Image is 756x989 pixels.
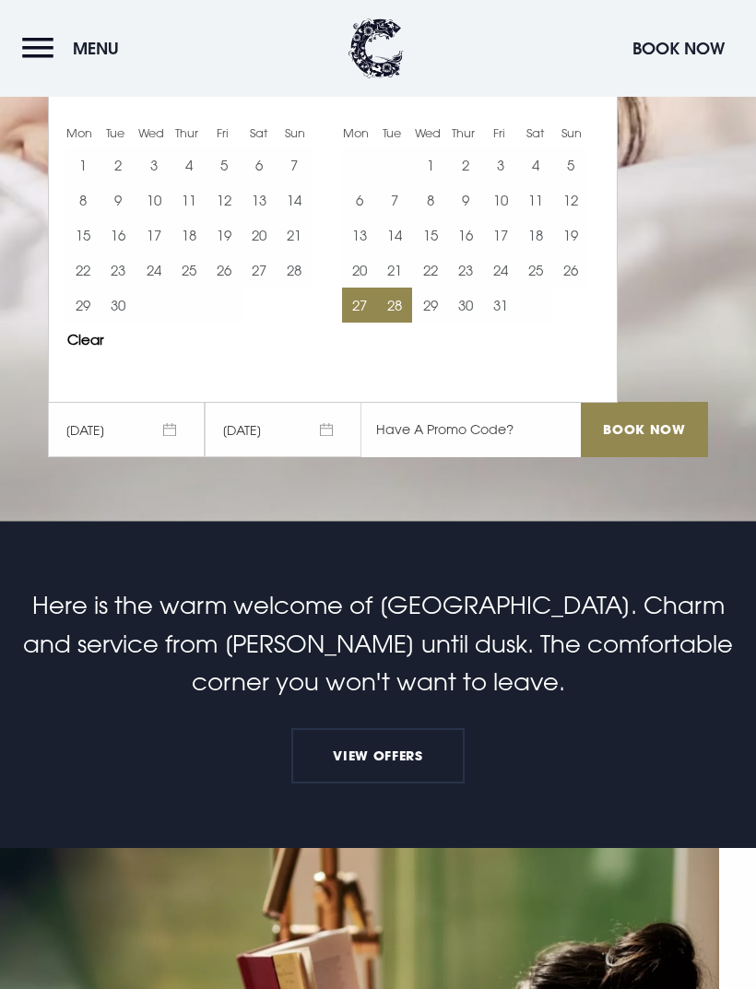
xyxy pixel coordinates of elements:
[171,218,207,253] button: 18
[342,253,377,288] td: Choose Monday, October 20, 2025 as your start date.
[348,18,404,78] img: Clandeboye Lodge
[377,288,412,323] button: 28
[171,147,207,182] button: 4
[342,288,377,323] button: 27
[377,218,412,253] td: Choose Tuesday, October 14, 2025 as your start date.
[277,253,312,288] button: 28
[65,147,100,182] td: Choose Monday, September 1, 2025 as your start date.
[136,253,171,288] td: Choose Wednesday, September 24, 2025 as your start date.
[65,147,100,182] button: 1
[277,182,312,218] td: Choose Sunday, September 14, 2025 as your start date.
[412,218,447,253] td: Choose Wednesday, October 15, 2025 as your start date.
[171,218,207,253] td: Choose Thursday, September 18, 2025 as your start date.
[412,182,447,218] td: Choose Wednesday, October 8, 2025 as your start date.
[448,218,483,253] td: Choose Thursday, October 16, 2025 as your start date.
[242,253,277,288] button: 27
[483,147,518,182] td: Choose Friday, October 3, 2025 as your start date.
[100,288,136,323] td: Choose Tuesday, September 30, 2025 as your start date.
[553,253,588,288] button: 26
[518,218,553,253] button: 18
[553,253,588,288] td: Choose Sunday, October 26, 2025 as your start date.
[553,218,588,253] button: 19
[377,288,412,323] td: Selected. Tuesday, October 28, 2025
[483,288,518,323] td: Choose Friday, October 31, 2025 as your start date.
[136,182,171,218] button: 10
[448,288,483,323] button: 30
[100,288,136,323] button: 30
[412,218,447,253] button: 15
[448,182,483,218] td: Choose Thursday, October 9, 2025 as your start date.
[361,402,581,457] input: Have A Promo Code?
[242,147,277,182] button: 6
[207,147,242,182] td: Choose Friday, September 5, 2025 as your start date.
[483,182,518,218] td: Choose Friday, October 10, 2025 as your start date.
[171,182,207,218] button: 11
[207,218,242,253] td: Choose Friday, September 19, 2025 as your start date.
[412,182,447,218] button: 8
[448,147,483,182] td: Choose Thursday, October 2, 2025 as your start date.
[136,218,171,253] button: 17
[553,218,588,253] td: Choose Sunday, October 19, 2025 as your start date.
[67,333,104,347] button: Clear
[518,147,553,182] td: Choose Saturday, October 4, 2025 as your start date.
[242,182,277,218] button: 13
[448,288,483,323] td: Choose Thursday, October 30, 2025 as your start date.
[22,29,128,68] button: Menu
[518,182,553,218] button: 11
[136,253,171,288] button: 24
[377,253,412,288] td: Choose Tuesday, October 21, 2025 as your start date.
[100,218,136,253] td: Choose Tuesday, September 16, 2025 as your start date.
[518,182,553,218] td: Choose Saturday, October 11, 2025 as your start date.
[412,147,447,182] button: 1
[100,253,136,288] button: 23
[553,147,588,182] button: 5
[483,218,518,253] td: Choose Friday, October 17, 2025 as your start date.
[242,147,277,182] td: Choose Saturday, September 6, 2025 as your start date.
[553,182,588,218] td: Choose Sunday, October 12, 2025 as your start date.
[518,218,553,253] td: Choose Saturday, October 18, 2025 as your start date.
[518,253,553,288] td: Choose Saturday, October 25, 2025 as your start date.
[553,147,588,182] td: Choose Sunday, October 5, 2025 as your start date.
[100,182,136,218] td: Choose Tuesday, September 9, 2025 as your start date.
[65,218,100,253] td: Choose Monday, September 15, 2025 as your start date.
[136,147,171,182] td: Choose Wednesday, September 3, 2025 as your start date.
[277,147,312,182] button: 7
[100,253,136,288] td: Choose Tuesday, September 23, 2025 as your start date.
[342,218,377,253] td: Choose Monday, October 13, 2025 as your start date.
[412,288,447,323] td: Choose Wednesday, October 29, 2025 as your start date.
[242,182,277,218] td: Choose Saturday, September 13, 2025 as your start date.
[242,218,277,253] td: Choose Saturday, September 20, 2025 as your start date.
[171,253,207,288] button: 25
[207,182,242,218] button: 12
[22,586,734,701] p: Here is the warm welcome of [GEOGRAPHIC_DATA]. Charm and service from [PERSON_NAME] until dusk. T...
[65,218,100,253] button: 15
[100,147,136,182] button: 2
[277,218,312,253] button: 21
[136,147,171,182] button: 3
[136,218,171,253] td: Choose Wednesday, September 17, 2025 as your start date.
[207,147,242,182] button: 5
[518,253,553,288] button: 25
[342,218,377,253] button: 13
[242,218,277,253] button: 20
[342,253,377,288] button: 20
[553,182,588,218] button: 12
[518,147,553,182] button: 4
[136,182,171,218] td: Choose Wednesday, September 10, 2025 as your start date.
[73,38,119,59] span: Menu
[377,253,412,288] button: 21
[65,288,100,323] button: 29
[483,147,518,182] button: 3
[65,253,100,288] button: 22
[65,253,100,288] td: Choose Monday, September 22, 2025 as your start date.
[207,253,242,288] button: 26
[100,182,136,218] button: 9
[377,218,412,253] button: 14
[412,253,447,288] button: 22
[342,182,377,218] td: Choose Monday, October 6, 2025 as your start date.
[448,253,483,288] td: Choose Thursday, October 23, 2025 as your start date.
[277,182,312,218] button: 14
[277,147,312,182] td: Choose Sunday, September 7, 2025 as your start date.
[100,147,136,182] td: Choose Tuesday, September 2, 2025 as your start date.
[342,288,377,323] td: Selected. Monday, October 27, 2025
